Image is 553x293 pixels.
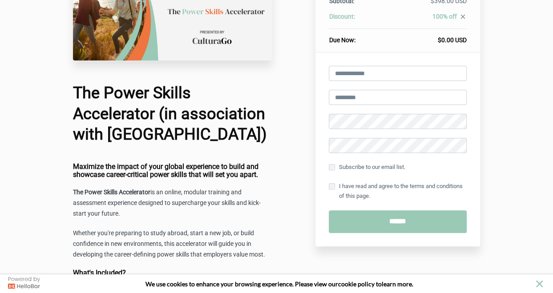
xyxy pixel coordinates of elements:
[376,280,382,288] strong: to
[329,183,335,189] input: I have read and agree to the terms and conditions of this page.
[73,228,272,260] p: Whether you're preparing to study abroad, start a new job, or build confidence in new environment...
[73,269,272,277] h4: What's Included?
[145,280,338,288] span: We use cookies to enhance your browsing experience. Please view our
[329,12,387,29] th: Discount:
[73,189,150,196] strong: The Power Skills Accelerator
[73,187,272,219] p: is an online, modular training and assessment experience designed to supercharge your skills and ...
[459,13,467,20] i: close
[457,13,467,23] a: close
[338,280,375,288] a: cookie policy
[329,181,467,201] label: I have read and agree to the terms and conditions of this page.
[534,278,545,289] button: close
[73,163,272,178] h4: Maximize the impact of your global experience to build and showcase career-critical power skills ...
[73,83,272,145] h1: The Power Skills Accelerator (in association with [GEOGRAPHIC_DATA])
[329,162,405,172] label: Subscribe to our email list.
[329,164,335,170] input: Subscribe to our email list.
[438,36,467,44] span: $0.00 USD
[432,13,457,20] span: 100% off
[329,29,387,45] th: Due Now:
[382,280,413,288] span: learn more.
